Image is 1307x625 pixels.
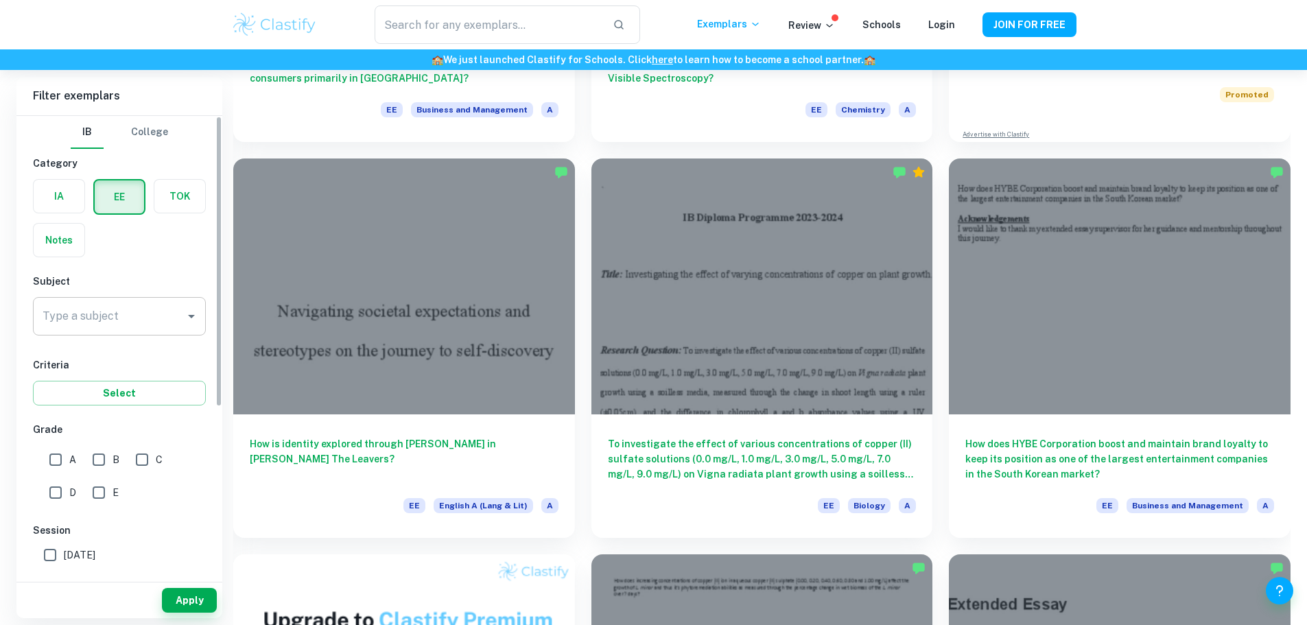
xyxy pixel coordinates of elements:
span: EE [818,498,840,513]
button: College [131,116,168,149]
h6: Subject [33,274,206,289]
a: Advertise with Clastify [963,130,1029,139]
span: A [1257,498,1274,513]
h6: Category [33,156,206,171]
h6: Grade [33,422,206,437]
img: Marked [1270,561,1284,575]
div: Premium [912,165,926,179]
p: Exemplars [697,16,761,32]
h6: Filter exemplars [16,77,222,115]
img: Marked [893,165,906,179]
button: Open [182,307,201,326]
span: Business and Management [1127,498,1249,513]
a: Schools [862,19,901,30]
button: Apply [162,588,217,613]
span: Business and Management [411,102,533,117]
div: Filter type choice [71,116,168,149]
button: Select [33,381,206,405]
a: How does HYBE Corporation boost and maintain brand loyalty to keep its position as one of the lar... [949,158,1291,538]
span: 🏫 [432,54,443,65]
span: EE [403,498,425,513]
span: A [69,452,76,467]
p: Review [788,18,835,33]
span: 🏫 [864,54,875,65]
button: TOK [154,180,205,213]
button: Notes [34,224,84,257]
span: A [541,102,558,117]
a: How is identity explored through [PERSON_NAME] in [PERSON_NAME] The Leavers?EEEnglish A (Lang & L... [233,158,575,538]
button: EE [95,180,144,213]
span: A [899,498,916,513]
h6: To investigate the effect of various concentrations of copper (II) sulfate solutions (0.0 mg/L, 1... [608,436,917,482]
span: Promoted [1220,87,1274,102]
button: IB [71,116,104,149]
span: EE [1096,498,1118,513]
img: Marked [1270,165,1284,179]
button: JOIN FOR FREE [982,12,1076,37]
img: Clastify logo [231,11,318,38]
span: EE [805,102,827,117]
span: E [113,485,119,500]
a: here [652,54,673,65]
img: Marked [554,165,568,179]
span: A [541,498,558,513]
a: To investigate the effect of various concentrations of copper (II) sulfate solutions (0.0 mg/L, 1... [591,158,933,538]
span: EE [381,102,403,117]
button: Help and Feedback [1266,577,1293,604]
img: Marked [912,561,926,575]
input: Search for any exemplars... [375,5,601,44]
span: English A (Lang & Lit) [434,498,533,513]
span: C [156,452,163,467]
h6: How does HYBE Corporation boost and maintain brand loyalty to keep its position as one of the lar... [965,436,1274,482]
span: [DATE] [64,575,95,590]
span: [DATE] [64,547,95,563]
h6: Criteria [33,357,206,373]
a: Login [928,19,955,30]
span: A [899,102,916,117]
span: D [69,485,76,500]
h6: Session [33,523,206,538]
span: Biology [848,498,891,513]
span: Chemistry [836,102,891,117]
span: B [113,452,119,467]
button: IA [34,180,84,213]
h6: We just launched Clastify for Schools. Click to learn how to become a school partner. [3,52,1304,67]
h6: How is identity explored through [PERSON_NAME] in [PERSON_NAME] The Leavers? [250,436,558,482]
